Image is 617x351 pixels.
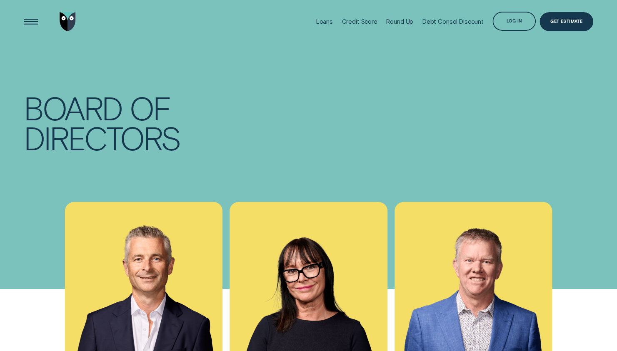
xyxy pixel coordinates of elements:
button: Open Menu [21,12,41,32]
div: Credit Score [342,18,377,25]
div: Directors [24,122,180,152]
img: Wisr [60,12,76,32]
div: Board [24,92,122,122]
div: Loans [316,18,333,25]
div: Debt Consol Discount [422,18,484,25]
div: of [130,92,170,122]
h4: Board of Directors [24,92,180,153]
a: Get Estimate [540,12,593,32]
button: Log in [492,12,536,31]
div: Round Up [386,18,413,25]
